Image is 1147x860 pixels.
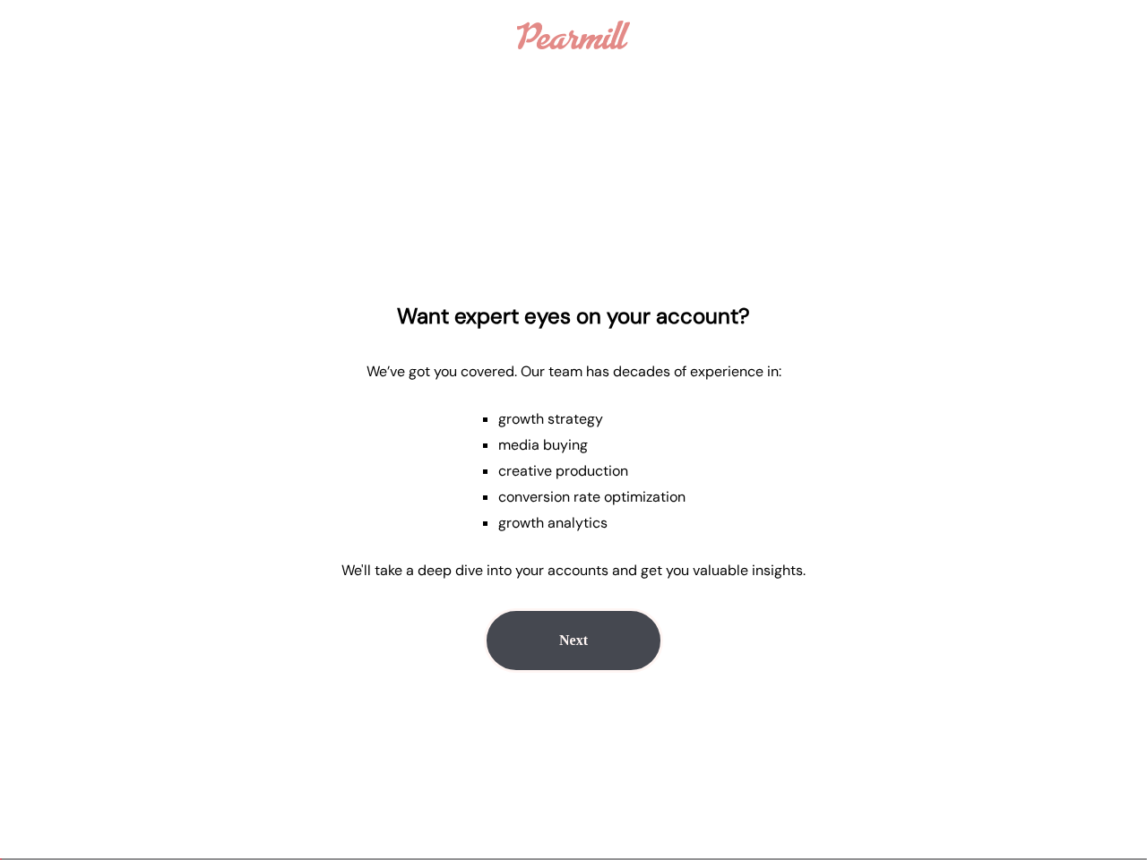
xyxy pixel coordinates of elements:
li: growth analytics [498,513,686,532]
a: Logo [508,12,638,58]
li: growth strategy [498,409,686,428]
img: Logo [517,21,629,49]
button: Next [484,608,663,673]
p: We'll take a deep dive into your accounts and get you valuable insights. [341,561,806,580]
p: We’ve got you covered. Our team has decades of experience in: [367,362,781,381]
li: media buying [498,435,686,454]
li: creative production [498,461,686,480]
li: conversion rate optimization [498,487,686,506]
h2: Want expert eyes on your account? [397,302,750,330]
